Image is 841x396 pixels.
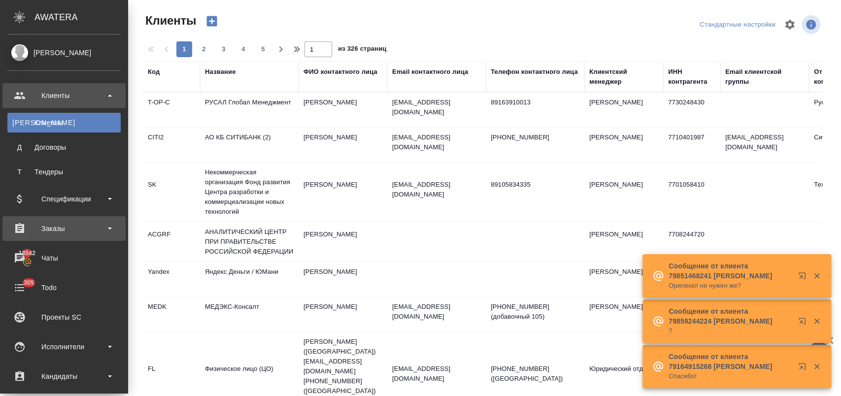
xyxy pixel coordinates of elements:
td: ACGRF [143,225,200,259]
td: T-OP-C [143,93,200,127]
div: Email клиентской группы [725,67,804,87]
div: Email контактного лица [392,67,468,77]
td: [PERSON_NAME] [299,262,387,297]
div: AWATERA [34,7,128,27]
span: Клиенты [143,13,196,29]
div: ФИО контактного лица [303,67,377,77]
div: Код [148,67,160,77]
p: ? [669,326,792,336]
button: Открыть в новой вкладке [792,357,816,380]
div: Клиенты [12,118,116,128]
p: Сообщение от клиента 79859244224 [PERSON_NAME] [669,306,792,326]
button: Закрыть [807,317,827,326]
td: Некоммерческая организация Фонд развития Центра разработки и коммерциализации новых технологий [200,163,299,222]
div: split button [697,17,778,33]
a: ДДоговоры [7,137,121,157]
div: [PERSON_NAME] [7,47,121,58]
td: АО КБ СИТИБАНК (2) [200,128,299,162]
td: АНАЛИТИЧЕСКИЙ ЦЕНТР ПРИ ПРАВИТЕЛЬСТВЕ РОССИЙСКОЙ ФЕДЕРАЦИИ [200,222,299,262]
span: 3 [216,44,232,54]
div: Заказы [7,221,121,236]
div: Тендеры [12,167,116,177]
td: Юридический отдел [584,359,663,394]
span: Настроить таблицу [778,13,802,36]
td: [PERSON_NAME] [299,225,387,259]
td: MEDK [143,297,200,331]
span: 305 [18,278,40,288]
td: CITI2 [143,128,200,162]
td: [PERSON_NAME] [299,175,387,209]
span: Посмотреть информацию [802,15,822,34]
div: Исполнители [7,339,121,354]
a: 18542Чаты [2,246,126,270]
td: [PERSON_NAME] [584,225,663,259]
button: Закрыть [807,271,827,280]
div: Договоры [12,142,116,152]
p: [EMAIL_ADDRESS][DOMAIN_NAME] [392,364,481,384]
span: 2 [196,44,212,54]
td: [PERSON_NAME] [299,297,387,331]
button: Закрыть [807,362,827,371]
td: [PERSON_NAME] [584,297,663,331]
button: Открыть в новой вкладке [792,266,816,290]
td: Yandex [143,262,200,297]
p: [PHONE_NUMBER] [491,132,579,142]
td: [PERSON_NAME] [584,93,663,127]
p: [EMAIL_ADDRESS][DOMAIN_NAME] [392,180,481,199]
button: 5 [255,41,271,57]
td: SK [143,175,200,209]
td: Яндекс Деньги / ЮМани [200,262,299,297]
p: [EMAIL_ADDRESS][DOMAIN_NAME] [392,132,481,152]
button: Создать [200,13,224,30]
td: [PERSON_NAME] [299,128,387,162]
p: Спасибо! [669,371,792,381]
p: 89163910013 [491,98,579,107]
a: ТТендеры [7,162,121,182]
button: 3 [216,41,232,57]
p: [EMAIL_ADDRESS][DOMAIN_NAME] [392,302,481,322]
td: [PERSON_NAME] [584,128,663,162]
button: Открыть в новой вкладке [792,311,816,335]
a: [PERSON_NAME]Клиенты [7,113,121,132]
button: 4 [235,41,251,57]
td: РУСАЛ Глобал Менеджмент [200,93,299,127]
p: Сообщение от клиента 79164915268 [PERSON_NAME] [669,352,792,371]
span: 5 [255,44,271,54]
p: [EMAIL_ADDRESS][DOMAIN_NAME] [392,98,481,117]
td: [PERSON_NAME] [584,262,663,297]
p: Сообщение от клиента 79851468241 [PERSON_NAME] [669,261,792,281]
div: Клиенты [7,88,121,103]
div: Клиентский менеджер [589,67,658,87]
td: [PERSON_NAME] [584,175,663,209]
td: FL [143,359,200,394]
span: 4 [235,44,251,54]
button: 2 [196,41,212,57]
td: 7708244720 [663,225,720,259]
div: ИНН контрагента [668,67,715,87]
div: Проекты SC [7,310,121,325]
a: 305Todo [2,275,126,300]
div: Чаты [7,251,121,265]
span: 18542 [13,248,41,258]
td: [EMAIL_ADDRESS][DOMAIN_NAME] [720,128,809,162]
td: 7710401987 [663,128,720,162]
td: Физическое лицо (ЦО) [200,359,299,394]
td: 7730248430 [663,93,720,127]
td: МЕДЭКС-Консалт [200,297,299,331]
div: Кандидаты [7,369,121,384]
p: 89105834335 [491,180,579,190]
div: Спецификации [7,192,121,206]
span: из 326 страниц [338,43,386,57]
p: Оригинал не нужен же? [669,281,792,291]
div: Название [205,67,235,77]
a: Проекты SC [2,305,126,330]
td: [PERSON_NAME] [299,93,387,127]
p: [PHONE_NUMBER] (добавочный 105) [491,302,579,322]
td: 7701058410 [663,175,720,209]
p: [PHONE_NUMBER] ([GEOGRAPHIC_DATA]) [491,364,579,384]
div: Телефон контактного лица [491,67,578,77]
div: Todo [7,280,121,295]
